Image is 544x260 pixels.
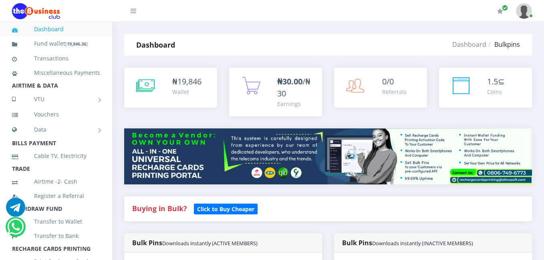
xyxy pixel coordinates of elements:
a: Register a Referral [12,187,100,205]
a: Miscellaneous Payments [12,64,100,82]
div: Referrals [382,88,407,96]
img: multitenant_rcp.png [124,128,532,184]
div: Wallet [172,88,201,96]
a: 0/0 Referrals [334,68,427,108]
b: ₦30.00 [277,76,302,87]
div: Coins [487,88,505,96]
span: 1.5 [487,76,498,87]
a: Chat for support [6,204,25,217]
a: Dashboard [12,20,100,38]
a: Data [12,120,100,140]
b: Click to Buy Cheaper [197,205,254,213]
span: /₦30 [277,76,310,99]
a: Click to Buy Cheaper [194,204,258,213]
li: Bulkpins [486,40,520,49]
strong: Bulk Pins [132,238,258,247]
small: Downloads instantly (ACTIVE MEMBERS) [162,240,258,247]
a: Cable TV, Electricity [12,147,100,165]
a: Airtime -2- Cash [12,172,100,191]
a: VTU [12,89,100,109]
small: Downloads instantly (INACTIVE MEMBERS) [372,240,473,247]
a: Vouchers [12,105,100,124]
div: Earnings [277,100,314,108]
a: Fund wallet[19,846.36] [12,34,100,53]
span: 0/0 [382,76,394,87]
i: Renew/Upgrade Subscription [497,8,503,14]
a: Chat for support [7,223,24,236]
strong: Dashboard [136,40,175,50]
a: Dashboard [452,40,486,49]
a: Transfer to Bank [12,227,100,245]
small: [ ] [65,41,88,47]
div: ₦ [172,76,201,88]
span: 19,846 [177,76,201,87]
img: Logo [12,3,60,19]
b: 19,846.36 [67,41,86,47]
a: Transfer to Wallet [12,212,100,231]
a: ₦19,846 Wallet [124,68,217,108]
span: Renew/Upgrade Subscription [502,5,508,11]
a: Transactions [12,49,100,68]
a: ₦30.00/₦30 Earnings [229,68,322,116]
strong: Bulk Pins [342,238,473,247]
strong: Buying in Bulk? [132,204,187,213]
img: User [516,3,532,19]
div: ⊆ [487,76,505,88]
